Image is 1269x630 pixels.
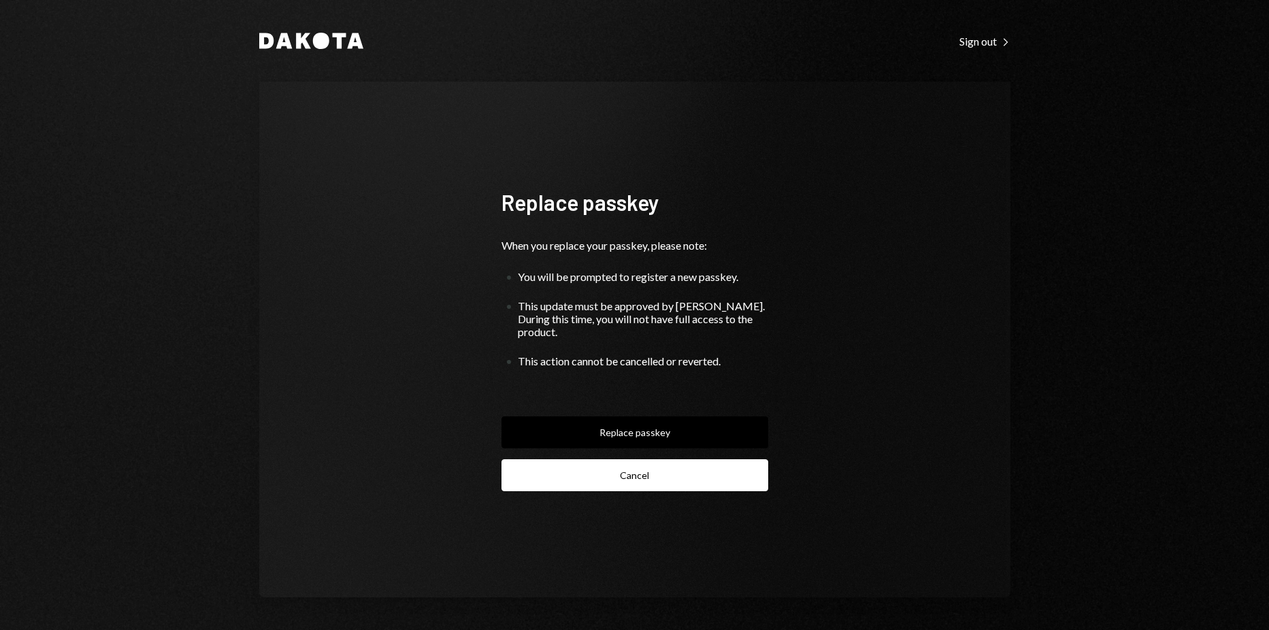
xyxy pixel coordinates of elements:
[501,188,768,216] h1: Replace passkey
[518,299,768,338] div: This update must be approved by [PERSON_NAME]. During this time, you will not have full access to...
[501,416,768,448] button: Replace passkey
[518,270,768,283] div: You will be prompted to register a new passkey.
[501,237,768,254] div: When you replace your passkey, please note:
[501,459,768,491] button: Cancel
[959,33,1010,48] a: Sign out
[518,354,768,367] div: This action cannot be cancelled or reverted.
[959,35,1010,48] div: Sign out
